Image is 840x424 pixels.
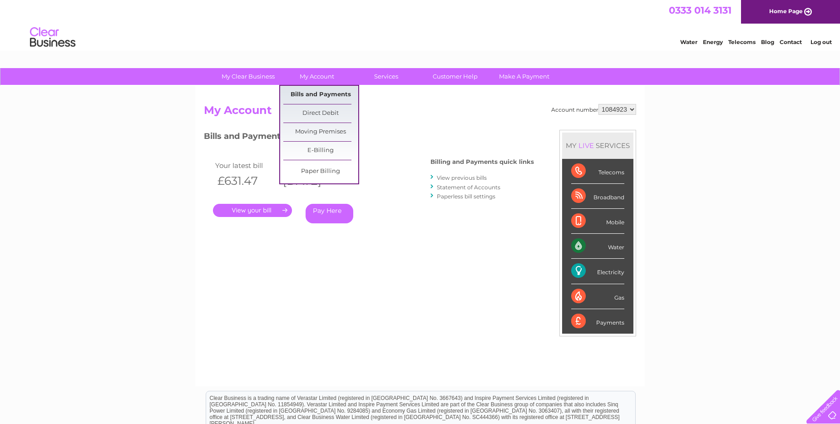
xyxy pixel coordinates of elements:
[213,172,278,190] th: £631.47
[283,86,358,104] a: Bills and Payments
[437,174,487,181] a: View previous bills
[577,141,596,150] div: LIVE
[571,159,624,184] div: Telecoms
[349,68,424,85] a: Services
[810,39,832,45] a: Log out
[562,133,633,158] div: MY SERVICES
[780,39,802,45] a: Contact
[571,234,624,259] div: Water
[703,39,723,45] a: Energy
[761,39,774,45] a: Blog
[571,259,624,284] div: Electricity
[283,163,358,181] a: Paper Billing
[728,39,756,45] a: Telecoms
[487,68,562,85] a: Make A Payment
[430,158,534,165] h4: Billing and Payments quick links
[204,104,636,121] h2: My Account
[211,68,286,85] a: My Clear Business
[30,24,76,51] img: logo.png
[204,130,534,146] h3: Bills and Payments
[551,104,636,115] div: Account number
[213,204,292,217] a: .
[283,142,358,160] a: E-Billing
[283,104,358,123] a: Direct Debit
[571,184,624,209] div: Broadband
[571,209,624,234] div: Mobile
[418,68,493,85] a: Customer Help
[283,123,358,141] a: Moving Premises
[278,172,344,190] th: [DATE]
[680,39,697,45] a: Water
[278,159,344,172] td: Invoice date
[437,193,495,200] a: Paperless bill settings
[206,5,635,44] div: Clear Business is a trading name of Verastar Limited (registered in [GEOGRAPHIC_DATA] No. 3667643...
[213,159,278,172] td: Your latest bill
[306,204,353,223] a: Pay Here
[669,5,731,16] a: 0333 014 3131
[571,309,624,334] div: Payments
[571,284,624,309] div: Gas
[280,68,355,85] a: My Account
[437,184,500,191] a: Statement of Accounts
